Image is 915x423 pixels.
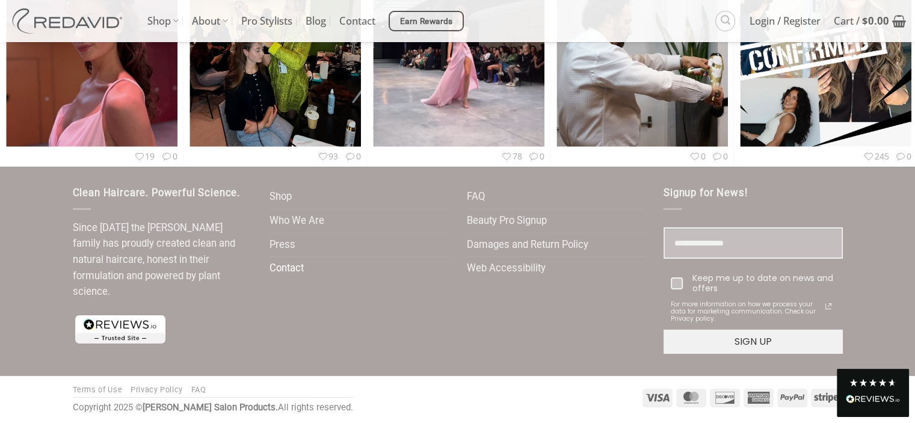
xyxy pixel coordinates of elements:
a: Privacy Policy [131,385,183,394]
p: Since [DATE] the [PERSON_NAME] family has proudly created clean and natural haircare, honest in t... [73,220,252,300]
span: Login / Register [750,6,821,36]
a: Contact [270,257,304,280]
a: Web Accessibility [467,257,546,280]
img: REDAVID Salon Products | United States [9,8,129,34]
span: Signup for News! [664,187,747,199]
span: Clean Haircare. Powerful Science. [73,187,240,199]
a: Earn Rewards [389,11,464,31]
a: FAQ [467,185,485,209]
button: SIGN UP [664,330,843,354]
span: 0 [161,150,177,162]
img: reviews-trust-logo-1.png [73,313,168,346]
svg: link icon [821,299,836,313]
span: 93 [317,150,339,162]
span: 245 [863,150,889,162]
a: Press [270,233,295,257]
a: Terms of Use [73,385,123,394]
strong: [PERSON_NAME] Salon Products. [143,402,278,413]
a: Read our Privacy Policy [821,299,836,313]
a: Beauty Pro Signup [467,209,547,233]
input: Email field [664,227,843,259]
span: 0 [528,150,544,162]
span: For more information on how we process your data for marketing communication. Check our Privacy p... [671,301,821,323]
span: 78 [501,150,522,162]
div: Copyright 2025 © All rights reserved. [73,401,353,415]
span: 0 [711,150,728,162]
a: Search [715,11,735,31]
bdi: 0.00 [862,14,889,28]
a: FAQ [191,385,206,394]
span: 19 [134,150,155,162]
span: Cart / [834,6,889,36]
img: REVIEWS.io [846,395,900,403]
div: Keep me up to date on news and offers [692,273,836,294]
span: 0 [895,150,911,162]
span: 0 [689,150,706,162]
a: Damages and Return Policy [467,233,588,257]
span: Earn Rewards [400,15,453,28]
div: Payment icons [641,387,843,408]
div: Read All Reviews [846,392,900,408]
div: 4.8 Stars [849,378,897,387]
div: Read All Reviews [837,369,909,417]
span: $ [862,14,868,28]
a: Shop [270,185,292,209]
a: Who We Are [270,209,324,233]
span: 0 [344,150,361,162]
